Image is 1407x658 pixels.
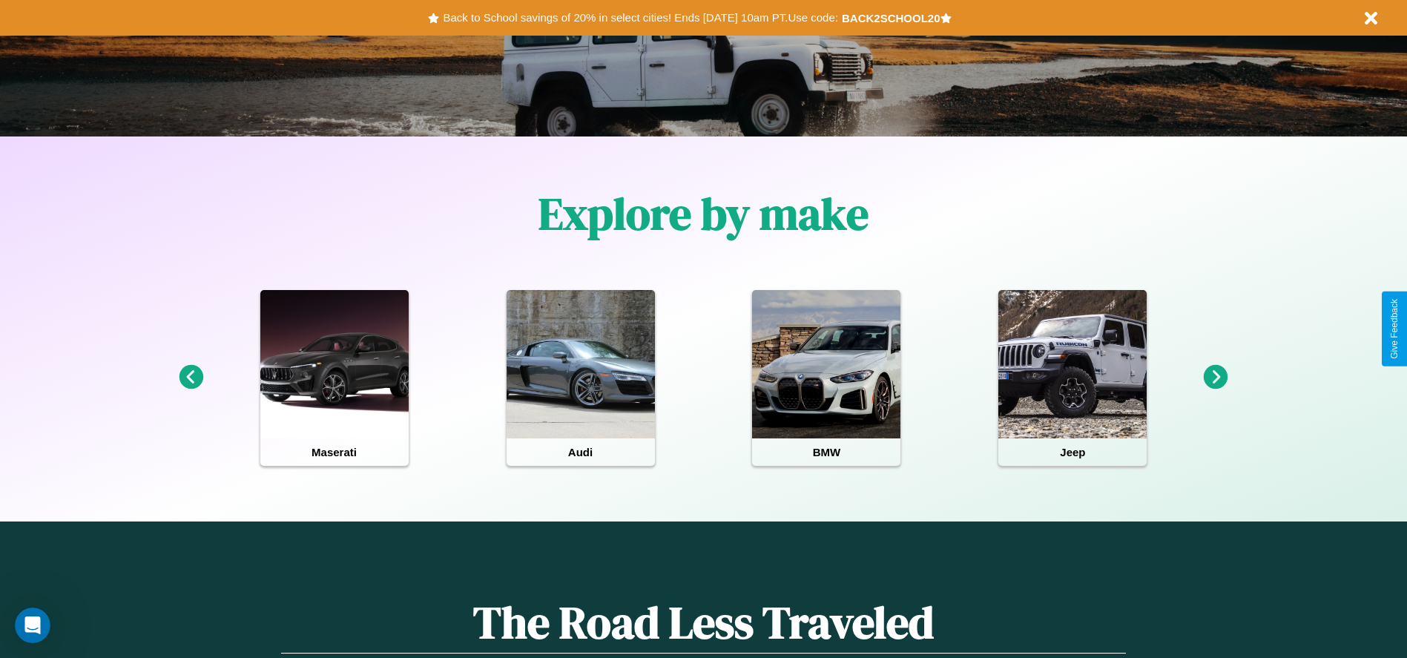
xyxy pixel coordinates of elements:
h1: The Road Less Traveled [281,592,1125,654]
iframe: Intercom live chat [15,608,50,643]
h1: Explore by make [538,183,869,244]
div: Give Feedback [1389,299,1400,359]
h4: Audi [507,438,655,466]
h4: Maserati [260,438,409,466]
button: Back to School savings of 20% in select cities! Ends [DATE] 10am PT.Use code: [439,7,841,28]
b: BACK2SCHOOL20 [842,12,940,24]
h4: Jeep [998,438,1147,466]
h4: BMW [752,438,900,466]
